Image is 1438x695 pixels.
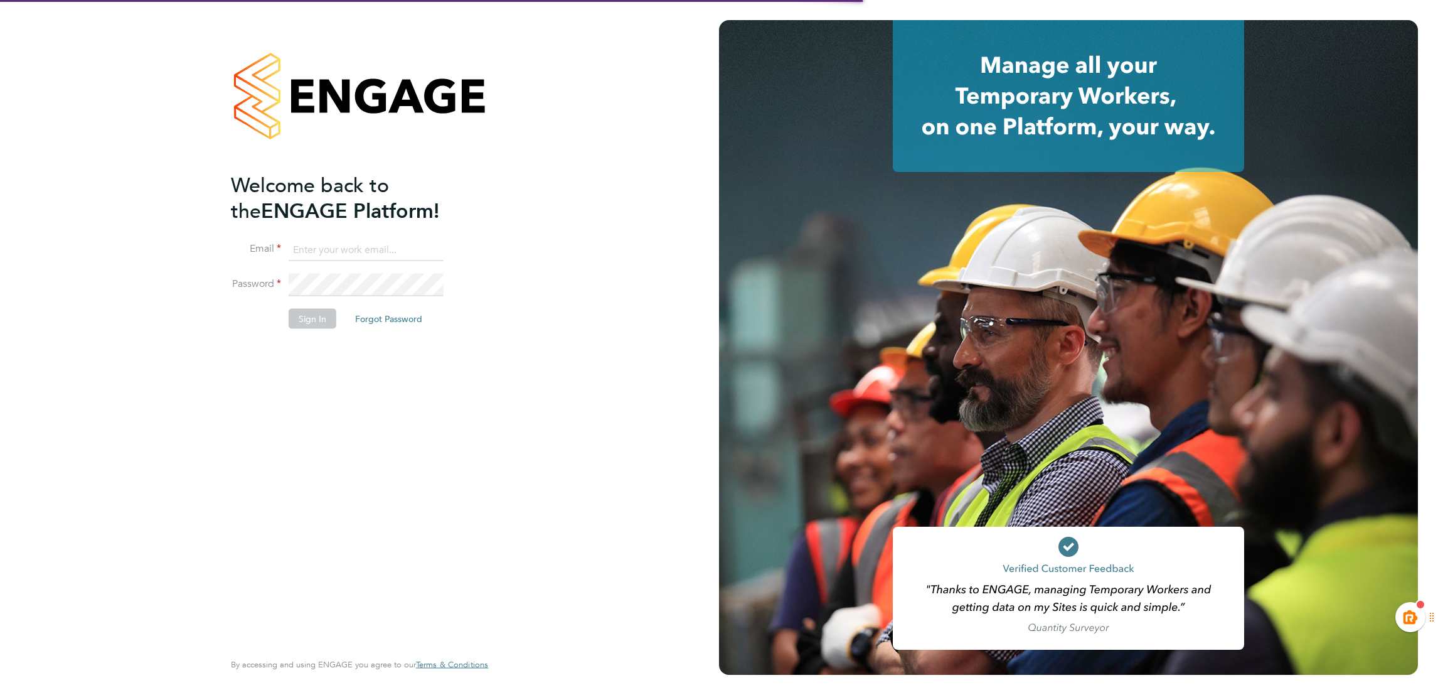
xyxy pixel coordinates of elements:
span: Welcome back to the [231,173,389,223]
span: By accessing and using ENGAGE you agree to our [231,659,488,670]
button: Forgot Password [345,309,432,329]
label: Email [231,242,281,256]
label: Password [231,277,281,291]
button: Sign In [289,309,336,329]
h2: ENGAGE Platform! [231,172,476,224]
input: Enter your work email... [289,239,444,261]
a: Terms & Conditions [416,660,488,670]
